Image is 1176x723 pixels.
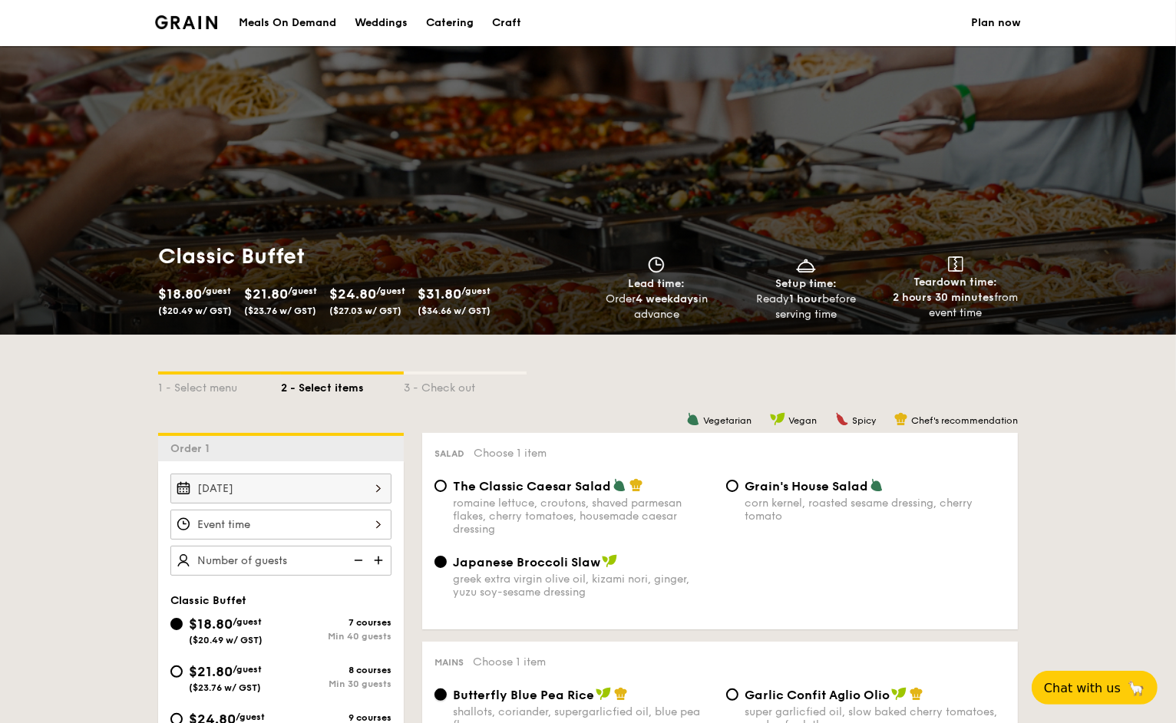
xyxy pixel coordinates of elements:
div: Order in advance [588,292,725,322]
span: Choose 1 item [474,447,547,460]
img: icon-reduce.1d2dbef1.svg [345,546,368,575]
span: Chef's recommendation [911,415,1018,426]
span: Butterfly Blue Pea Rice [453,688,594,702]
span: ($20.49 w/ GST) [189,635,263,645]
img: icon-chef-hat.a58ddaea.svg [614,687,628,701]
img: icon-vegetarian.fe4039eb.svg [613,478,626,492]
img: icon-spicy.37a8142b.svg [835,412,849,426]
input: Butterfly Blue Pea Riceshallots, coriander, supergarlicfied oil, blue pea flower [434,688,447,701]
strong: 2 hours 30 minutes [893,291,995,304]
img: icon-chef-hat.a58ddaea.svg [910,687,923,701]
img: icon-chef-hat.a58ddaea.svg [894,412,908,426]
img: icon-add.58712e84.svg [368,546,391,575]
span: Order 1 [170,442,216,455]
span: Mains [434,657,464,668]
span: /guest [233,664,262,675]
span: Chat with us [1044,681,1121,695]
div: 7 courses [281,617,391,628]
span: The Classic Caesar Salad [453,479,611,494]
div: Min 30 guests [281,678,391,689]
strong: 1 hour [789,292,822,305]
span: Garlic Confit Aglio Olio [745,688,890,702]
img: icon-vegan.f8ff3823.svg [770,412,785,426]
span: 🦙 [1127,679,1145,697]
img: icon-vegan.f8ff3823.svg [596,687,611,701]
input: Number of guests [170,546,391,576]
div: 9 courses [281,712,391,723]
h1: Classic Buffet [158,243,582,270]
span: Teardown time: [913,276,997,289]
span: ($23.76 w/ GST) [189,682,261,693]
img: icon-dish.430c3a2e.svg [794,256,818,273]
div: 8 courses [281,665,391,675]
div: Min 40 guests [281,631,391,642]
span: ($20.49 w/ GST) [158,305,232,316]
span: Choose 1 item [473,655,546,669]
img: icon-vegetarian.fe4039eb.svg [870,478,884,492]
strong: 4 weekdays [636,292,699,305]
span: /guest [233,616,262,627]
span: $21.80 [244,286,288,302]
input: Japanese Broccoli Slawgreek extra virgin olive oil, kizami nori, ginger, yuzu soy-sesame dressing [434,556,447,568]
span: /guest [236,711,265,722]
input: The Classic Caesar Saladromaine lettuce, croutons, shaved parmesan flakes, cherry tomatoes, house... [434,480,447,492]
span: $18.80 [189,616,233,632]
div: 2 - Select items [281,375,404,396]
input: Event date [170,474,391,503]
input: Grain's House Saladcorn kernel, roasted sesame dressing, cherry tomato [726,480,738,492]
span: Vegetarian [703,415,752,426]
div: Ready before serving time [738,292,875,322]
div: from event time [887,290,1024,321]
span: Lead time: [628,277,685,290]
span: $21.80 [189,663,233,680]
span: ($27.03 w/ GST) [329,305,401,316]
div: greek extra virgin olive oil, kizami nori, ginger, yuzu soy-sesame dressing [453,573,714,599]
img: icon-vegan.f8ff3823.svg [602,554,617,568]
img: icon-vegetarian.fe4039eb.svg [686,412,700,426]
span: /guest [288,286,317,296]
img: icon-teardown.65201eee.svg [948,256,963,272]
input: $21.80/guest($23.76 w/ GST)8 coursesMin 30 guests [170,665,183,678]
input: Garlic Confit Aglio Oliosuper garlicfied oil, slow baked cherry tomatoes, garden fresh thyme [726,688,738,701]
span: /guest [202,286,231,296]
span: $18.80 [158,286,202,302]
img: icon-vegan.f8ff3823.svg [891,687,907,701]
span: Grain's House Salad [745,479,868,494]
div: corn kernel, roasted sesame dressing, cherry tomato [745,497,1006,523]
span: $24.80 [329,286,376,302]
div: 1 - Select menu [158,375,281,396]
span: /guest [376,286,405,296]
a: Logotype [155,15,217,29]
span: Spicy [852,415,876,426]
span: Salad [434,448,464,459]
img: icon-chef-hat.a58ddaea.svg [629,478,643,492]
span: $31.80 [418,286,461,302]
span: /guest [461,286,491,296]
span: Japanese Broccoli Slaw [453,555,600,569]
div: romaine lettuce, croutons, shaved parmesan flakes, cherry tomatoes, housemade caesar dressing [453,497,714,536]
div: 3 - Check out [404,375,527,396]
span: Vegan [788,415,817,426]
img: icon-clock.2db775ea.svg [645,256,668,273]
span: ($23.76 w/ GST) [244,305,316,316]
span: ($34.66 w/ GST) [418,305,491,316]
input: $18.80/guest($20.49 w/ GST)7 coursesMin 40 guests [170,618,183,630]
span: Setup time: [775,277,837,290]
button: Chat with us🦙 [1032,671,1158,705]
input: Event time [170,510,391,540]
img: Grain [155,15,217,29]
span: Classic Buffet [170,594,246,607]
